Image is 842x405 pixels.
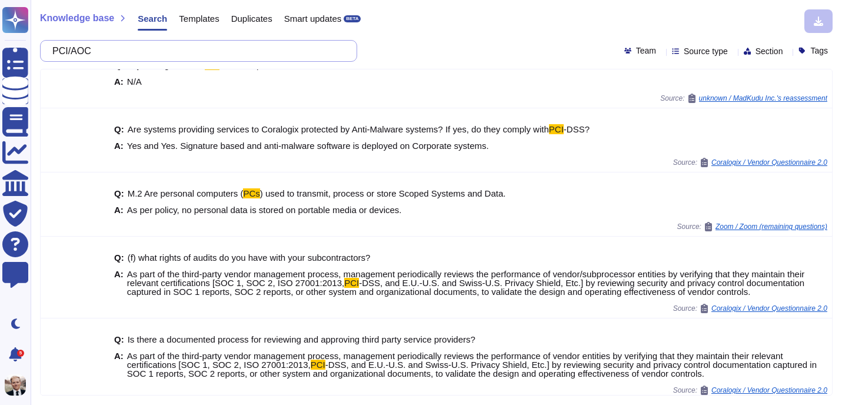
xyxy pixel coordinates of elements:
[40,14,114,23] span: Knowledge base
[179,14,219,23] span: Templates
[5,374,26,396] img: user
[127,269,804,288] span: As part of the third-party vendor management process, management periodically reviews the perform...
[127,141,489,151] span: Yes and Yes. Signature based and anti-malware software is deployed on Corporate systems.
[636,47,656,55] span: Team
[114,61,124,69] b: Q:
[127,77,142,87] span: N/A
[114,141,124,150] b: A:
[231,14,272,23] span: Duplicates
[114,335,124,344] b: Q:
[114,351,124,378] b: A:
[17,350,24,357] div: 5
[311,360,325,370] mark: PCI
[127,351,783,370] span: As part of the third-party vendor management process, management periodically reviews the perform...
[114,125,124,134] b: Q:
[127,360,817,379] span: -DSS, and E.U.-U.S. and Swiss-U.S. Privacy Shield, Etc.] by reviewing security and privacy contro...
[114,189,124,198] b: Q:
[699,95,827,102] span: unknown / MadKudu Inc.'s reassessment
[127,278,804,297] span: -DSS, and E.U.-U.S. and Swiss-U.S. Privacy Shield, Etc.] by reviewing security and privacy contro...
[114,253,124,262] b: Q:
[711,305,827,312] span: Coralogix / Vendor Questionnaire 2.0
[660,94,827,103] span: Source:
[715,223,827,230] span: Zoom / Zoom (remaining questions)
[711,159,827,166] span: Coralogix / Vendor Questionnaire 2.0
[673,304,827,313] span: Source:
[673,386,827,395] span: Source:
[260,188,506,198] span: ) used to transmit, process or store Scoped Systems and Data.
[128,188,244,198] span: M.2 Are personal computers (
[564,124,590,134] span: -DSS?
[677,222,827,231] span: Source:
[114,205,124,214] b: A:
[138,14,167,23] span: Search
[128,124,549,134] span: Are systems providing services to Coralogix protected by Anti-Malware systems? If yes, do they co...
[128,334,475,344] span: Is there a documented process for reviewing and approving third party service providers?
[344,278,359,288] mark: PCI
[127,205,402,215] span: As per policy, no personal data is stored on portable media or devices.
[344,15,361,22] div: BETA
[128,253,371,263] span: (f) what rights of audits do you have with your subcontractors?
[756,47,783,55] span: Section
[284,14,342,23] span: Smart updates
[711,387,827,394] span: Coralogix / Vendor Questionnaire 2.0
[673,158,827,167] span: Source:
[2,372,34,398] button: user
[114,270,124,296] b: A:
[114,77,124,86] b: A:
[549,124,564,134] mark: PCI
[684,47,728,55] span: Source type
[46,41,345,61] input: Search a question or template...
[243,188,259,198] mark: PCs
[810,47,828,55] span: Tags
